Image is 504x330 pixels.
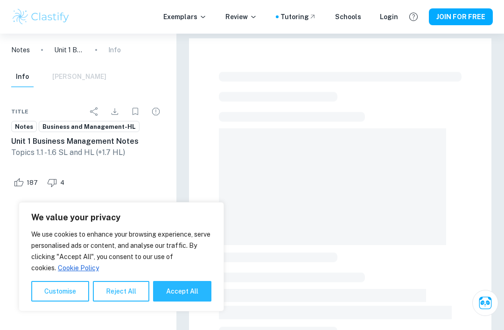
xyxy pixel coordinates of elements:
div: Share [85,102,104,121]
img: Clastify logo [11,7,70,26]
button: Accept All [153,281,211,302]
a: Notes [11,45,30,55]
a: Business and Management-HL [39,121,140,133]
button: Reject All [93,281,149,302]
p: We use cookies to enhance your browsing experience, serve personalised ads or content, and analys... [31,229,211,274]
div: Bookmark [126,102,145,121]
a: Notes [11,121,37,133]
button: Ask Clai [472,290,498,316]
p: Info [108,45,121,55]
button: Help and Feedback [406,9,421,25]
h6: Unit 1 Business Management Notes [11,136,165,147]
div: Download [105,102,124,121]
button: Info [11,67,34,87]
div: Dislike [45,175,70,190]
p: Review [225,12,257,22]
a: Cookie Policy [57,264,99,272]
span: Business and Management-HL [39,122,139,132]
div: Like [11,175,43,190]
div: Report issue [147,102,165,121]
span: Notes [12,122,36,132]
span: 4 [55,178,70,188]
a: Login [380,12,398,22]
p: Topics 1.1 - 1.6 SL and HL (+1.7 HL) [11,147,165,158]
a: Tutoring [280,12,316,22]
div: We value your privacy [19,202,224,311]
span: Title [11,107,28,116]
a: Schools [335,12,361,22]
button: Customise [31,281,89,302]
span: 187 [21,178,43,188]
span: Example of past student work. For reference on structure and expectations only. Do not copy. [11,207,165,221]
p: We value your privacy [31,212,211,223]
button: JOIN FOR FREE [429,8,493,25]
p: Unit 1 Business Management Notes [54,45,84,55]
p: Exemplars [163,12,207,22]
